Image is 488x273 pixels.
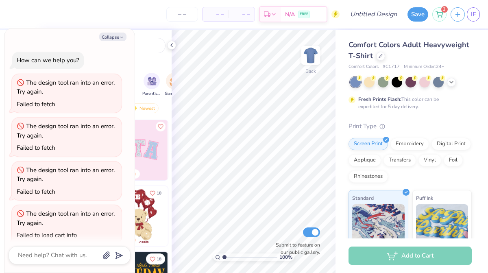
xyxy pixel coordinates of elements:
[349,154,381,166] div: Applique
[358,96,401,103] strong: Fresh Prints Flash:
[17,79,115,96] div: The design tool ran into an error. Try again.
[305,68,316,75] div: Back
[431,138,471,150] div: Digital Print
[358,96,458,110] div: This color can be expedited for 5 day delivery.
[344,6,403,22] input: Untitled Design
[142,91,161,97] span: Parent's Weekend
[383,63,400,70] span: # C1717
[390,138,429,150] div: Embroidery
[165,73,183,97] div: filter for Game Day
[17,56,79,64] div: How can we help you?
[128,103,159,113] div: Newest
[444,154,463,166] div: Foil
[17,166,115,183] div: The design tool ran into an error. Try again.
[99,33,126,41] button: Collapse
[142,73,161,97] button: filter button
[207,10,224,19] span: – –
[303,47,319,63] img: Back
[165,91,183,97] span: Game Day
[17,122,115,140] div: The design tool ran into an error. Try again.
[349,40,469,61] span: Comfort Colors Adult Heavyweight T-Shirt
[168,120,228,180] img: 5ee11766-d822-42f5-ad4e-763472bf8dcf
[170,76,179,86] img: Game Day Image
[17,144,55,152] div: Failed to fetch
[271,241,320,256] label: Submit to feature on our public gallery.
[17,100,55,108] div: Failed to fetch
[416,194,433,202] span: Puff Ink
[418,154,441,166] div: Vinyl
[17,210,115,227] div: The design tool ran into an error. Try again.
[168,186,228,246] img: e74243e0-e378-47aa-a400-bc6bcb25063a
[407,7,428,22] button: Save
[17,188,55,196] div: Failed to fetch
[233,10,250,19] span: – –
[404,63,444,70] span: Minimum Order: 24 +
[156,122,166,131] button: Like
[349,63,379,70] span: Comfort Colors
[108,120,168,180] img: 9980f5e8-e6a1-4b4a-8839-2b0e9349023c
[471,10,476,19] span: IF
[146,188,165,199] button: Like
[147,76,157,86] img: Parent's Weekend Image
[467,7,480,22] a: IF
[142,73,161,97] div: filter for Parent's Weekend
[349,138,388,150] div: Screen Print
[285,10,295,19] span: N/A
[17,231,77,239] div: Failed to load cart info
[352,204,405,245] img: Standard
[441,6,448,13] span: 2
[383,154,416,166] div: Transfers
[157,257,161,261] span: 18
[300,11,308,17] span: FREE
[349,122,472,131] div: Print Type
[165,73,183,97] button: filter button
[146,253,165,264] button: Like
[349,170,388,183] div: Rhinestones
[157,191,161,195] span: 10
[416,204,468,245] img: Puff Ink
[108,186,168,246] img: 587403a7-0594-4a7f-b2bd-0ca67a3ff8dd
[352,194,374,202] span: Standard
[279,253,292,261] span: 100 %
[166,7,198,22] input: – –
